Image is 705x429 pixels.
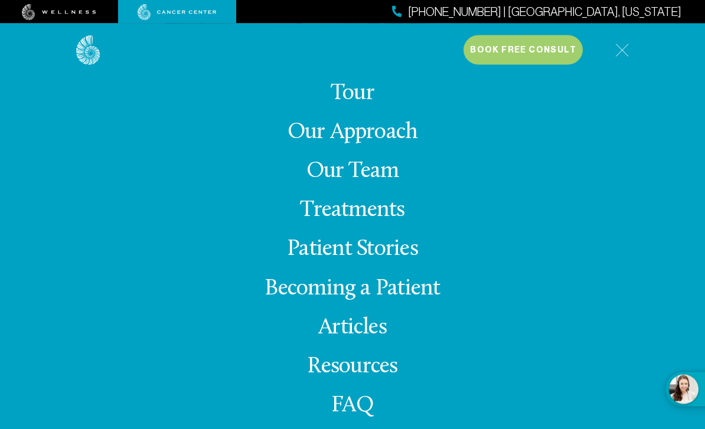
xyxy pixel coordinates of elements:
button: Book Free Consult [464,35,583,65]
a: Becoming a Patient [265,277,440,300]
a: Patient Stories [287,238,418,261]
img: cancer center [138,4,217,21]
img: logo [76,35,100,66]
img: wellness [22,4,96,21]
a: FAQ [331,394,374,417]
img: icon-hamburger [615,44,629,57]
a: Our Team [306,160,399,183]
a: Articles [318,316,387,339]
a: Tour [331,82,374,105]
a: Resources [307,355,397,378]
span: [PHONE_NUMBER] | [GEOGRAPHIC_DATA], [US_STATE] [408,4,681,21]
a: Our Approach [288,121,418,144]
a: Treatments [300,199,404,222]
a: [PHONE_NUMBER] | [GEOGRAPHIC_DATA], [US_STATE] [392,4,681,21]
